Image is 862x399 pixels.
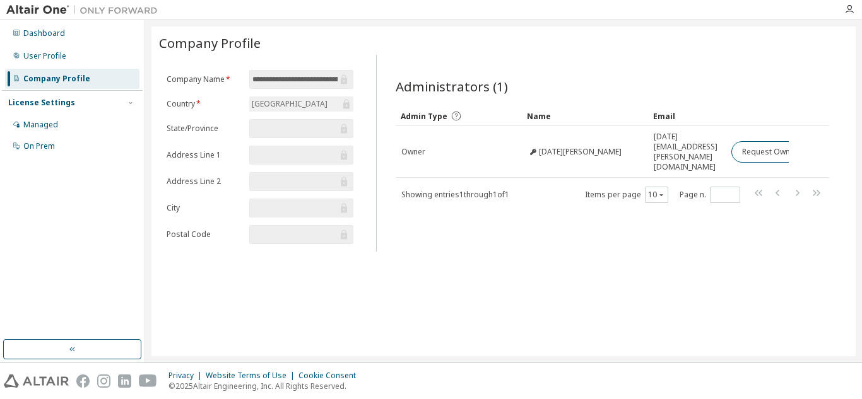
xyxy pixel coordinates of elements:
[298,371,363,381] div: Cookie Consent
[23,51,66,61] div: User Profile
[396,78,508,95] span: Administrators (1)
[250,97,329,111] div: [GEOGRAPHIC_DATA]
[23,120,58,130] div: Managed
[167,74,242,84] label: Company Name
[527,106,643,126] div: Name
[6,4,164,16] img: Altair One
[401,147,425,157] span: Owner
[118,374,131,388] img: linkedin.svg
[139,374,157,388] img: youtube.svg
[168,381,363,391] p: © 2025 Altair Engineering, Inc. All Rights Reserved.
[168,371,206,381] div: Privacy
[648,190,665,200] button: 10
[23,28,65,38] div: Dashboard
[23,141,55,151] div: On Prem
[167,150,242,160] label: Address Line 1
[76,374,90,388] img: facebook.svg
[731,141,838,163] button: Request Owner Change
[159,34,261,52] span: Company Profile
[206,371,298,381] div: Website Terms of Use
[539,147,622,157] span: [DATE][PERSON_NAME]
[167,124,242,134] label: State/Province
[653,106,721,126] div: Email
[401,111,447,122] span: Admin Type
[23,74,90,84] div: Company Profile
[680,187,740,203] span: Page n.
[167,229,242,240] label: Postal Code
[167,99,242,109] label: Country
[167,176,242,187] label: Address Line 2
[654,132,720,172] span: [DATE][EMAIL_ADDRESS][PERSON_NAME][DOMAIN_NAME]
[401,189,509,200] span: Showing entries 1 through 1 of 1
[97,374,110,388] img: instagram.svg
[8,98,75,108] div: License Settings
[167,203,242,213] label: City
[585,187,668,203] span: Items per page
[249,96,354,112] div: [GEOGRAPHIC_DATA]
[4,374,69,388] img: altair_logo.svg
